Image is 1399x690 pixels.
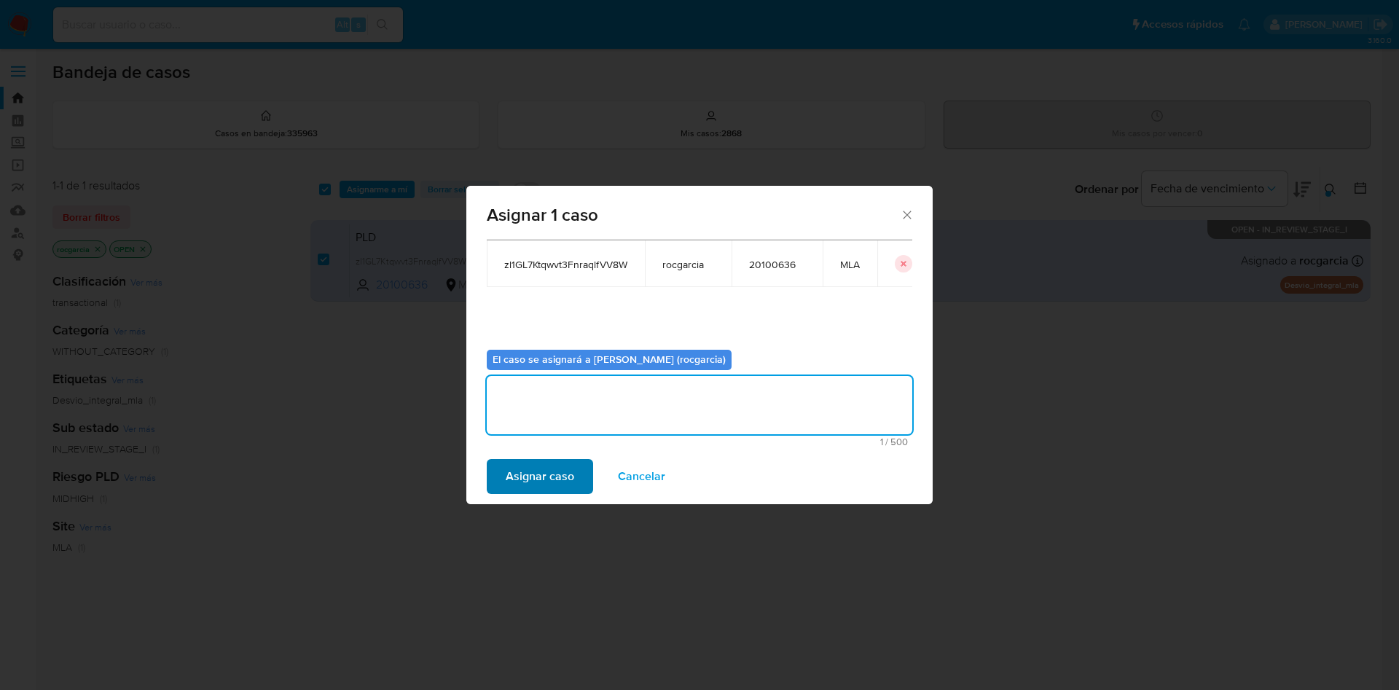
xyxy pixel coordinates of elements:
[840,258,860,271] span: MLA
[599,459,684,494] button: Cancelar
[487,206,900,224] span: Asignar 1 caso
[895,255,912,273] button: icon-button
[466,186,933,504] div: assign-modal
[900,208,913,221] button: Cerrar ventana
[662,258,714,271] span: rocgarcia
[506,460,574,493] span: Asignar caso
[491,437,908,447] span: Máximo 500 caracteres
[618,460,665,493] span: Cancelar
[487,459,593,494] button: Asignar caso
[504,258,627,271] span: zl1GL7Ktqwvt3FnraqlfVV8W
[493,352,726,366] b: El caso se asignará a [PERSON_NAME] (rocgarcia)
[749,258,805,271] span: 20100636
